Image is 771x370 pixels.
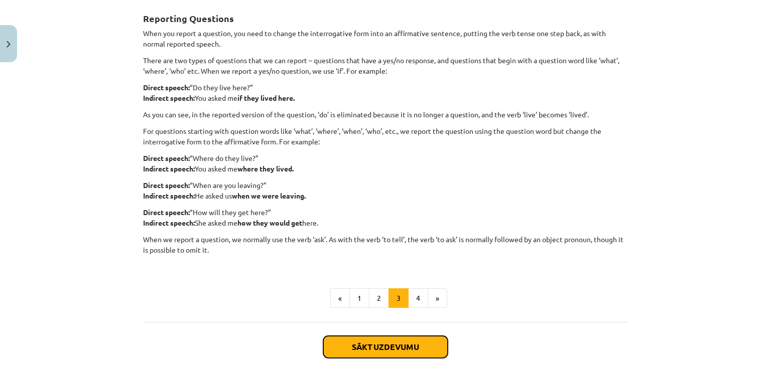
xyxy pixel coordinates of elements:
button: 4 [408,288,428,308]
p: For questions starting with question words like ‘what’, ‘where’, ‘when’, ‘who’, etc., we report t... [143,126,628,147]
strong: where they lived. [237,164,294,173]
button: Sākt uzdevumu [323,336,448,358]
strong: Direct speech: [143,153,190,162]
strong: Indirect speech: [143,164,195,173]
nav: Page navigation example [143,288,628,308]
p: “How will they get here?” She asked me here. [143,207,628,228]
p: “Where do they live?” You asked me [143,153,628,174]
strong: Indirect speech: [143,191,195,200]
p: There are two types of questions that we can report – questions that have a yes/no response, and ... [143,55,628,76]
p: As you can see, in the reported version of the question, ‘do’ is eliminated because it is no long... [143,109,628,120]
button: 3 [389,288,409,308]
strong: Direct speech: [143,208,190,217]
img: icon-close-lesson-0947bae3869378f0d4975bcd49f059093ad1ed9edebbc8119c70593378902aed.svg [7,41,11,48]
strong: if they lived here. [237,93,295,102]
button: 2 [369,288,389,308]
button: » [428,288,447,308]
strong: Indirect speech: [143,218,195,227]
button: « [330,288,350,308]
p: “Do they live here?” You asked me [143,82,628,103]
button: 1 [349,288,369,308]
strong: when we were leaving. [232,191,306,200]
p: When you report a question, you need to change the interrogative form into an affirmative sentenc... [143,28,628,49]
p: When we report a question, we normally use the verb ‘ask’. As with the verb ‘to tell’, the verb ‘... [143,234,628,266]
strong: Direct speech: [143,180,190,190]
strong: how they would get [237,218,302,227]
strong: Indirect speech: [143,93,195,102]
p: “When are you leaving?” He asked us [143,180,628,201]
strong: Direct speech: [143,83,190,92]
strong: Reporting Questions [143,13,234,24]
